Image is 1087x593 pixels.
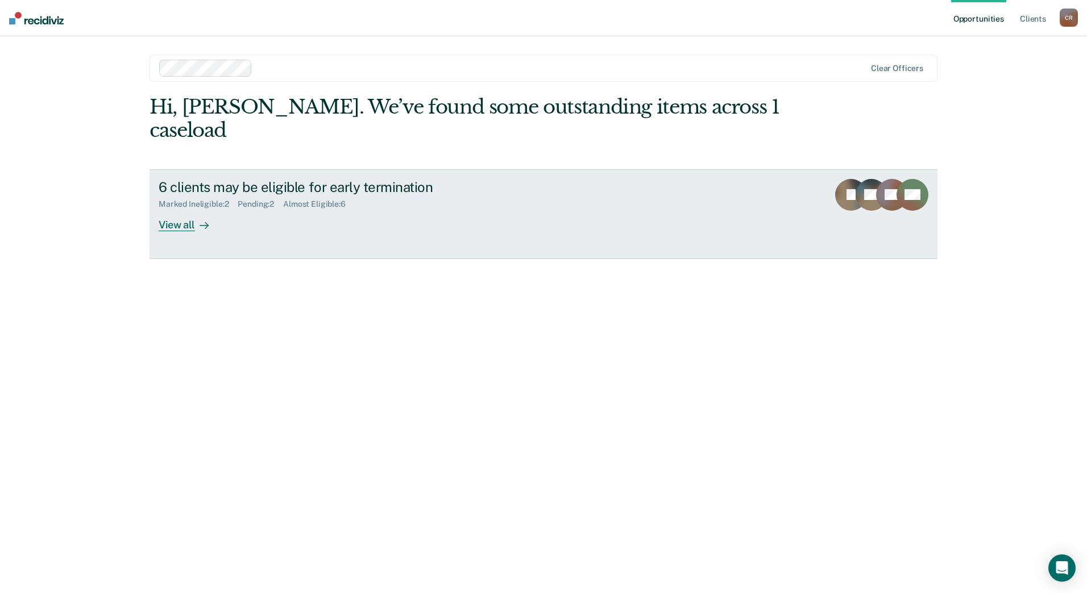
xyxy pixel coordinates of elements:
[283,199,355,209] div: Almost Eligible : 6
[238,199,283,209] div: Pending : 2
[9,12,64,24] img: Recidiviz
[159,199,238,209] div: Marked Ineligible : 2
[150,95,780,142] div: Hi, [PERSON_NAME]. We’ve found some outstanding items across 1 caseload
[150,169,937,259] a: 6 clients may be eligible for early terminationMarked Ineligible:2Pending:2Almost Eligible:6View all
[1048,554,1076,582] div: Open Intercom Messenger
[159,179,558,195] div: 6 clients may be eligible for early termination
[159,209,222,231] div: View all
[1060,9,1078,27] button: CR
[1060,9,1078,27] div: C R
[871,64,923,73] div: Clear officers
